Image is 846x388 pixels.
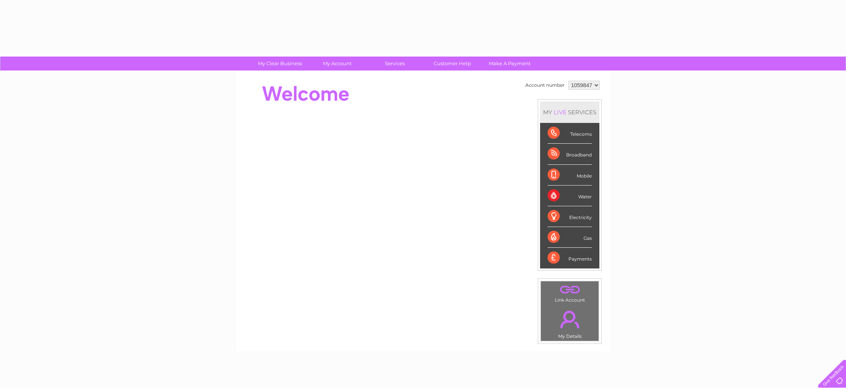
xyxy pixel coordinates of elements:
div: Water [548,186,592,206]
div: Telecoms [548,123,592,144]
td: Link Account [540,281,599,305]
td: My Details [540,304,599,341]
div: LIVE [552,109,568,116]
div: Mobile [548,165,592,186]
td: Account number [523,79,567,92]
div: Gas [548,227,592,248]
a: Customer Help [421,57,483,71]
a: Services [364,57,426,71]
a: My Clear Business [249,57,311,71]
div: Broadband [548,144,592,164]
div: MY SERVICES [540,101,599,123]
div: Payments [548,248,592,268]
a: . [543,283,597,296]
div: Electricity [548,206,592,227]
a: My Account [306,57,369,71]
a: Make A Payment [479,57,541,71]
a: . [543,306,597,333]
